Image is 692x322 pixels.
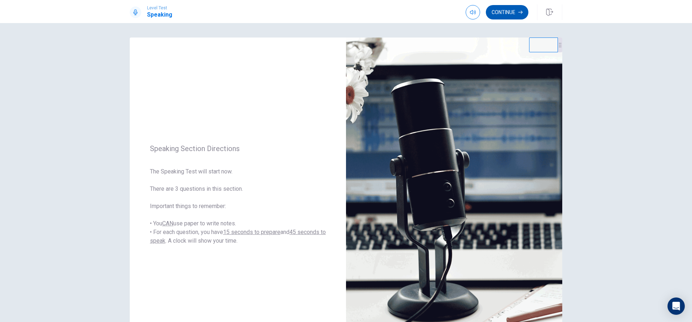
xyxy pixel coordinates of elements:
[147,10,172,19] h1: Speaking
[150,167,326,245] span: The Speaking Test will start now. There are 3 questions in this section. Important things to reme...
[223,229,280,235] u: 15 seconds to prepare
[486,5,528,19] button: Continue
[147,5,172,10] span: Level Test
[667,297,685,315] div: Open Intercom Messenger
[162,220,173,227] u: CAN
[150,144,326,153] span: Speaking Section Directions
